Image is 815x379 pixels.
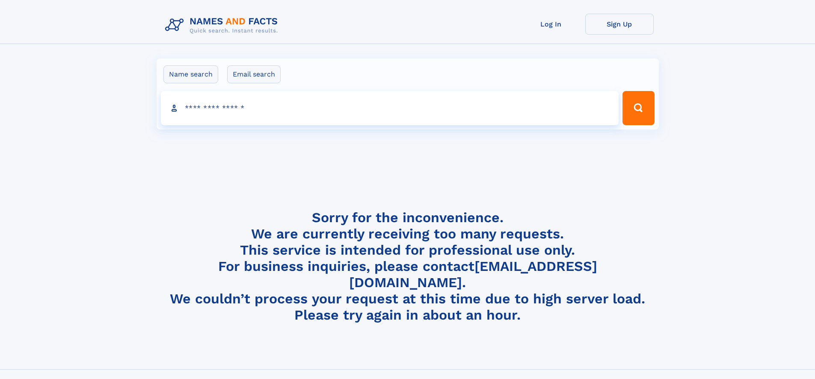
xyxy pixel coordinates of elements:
[227,65,281,83] label: Email search
[517,14,585,35] a: Log In
[163,65,218,83] label: Name search
[585,14,654,35] a: Sign Up
[161,91,619,125] input: search input
[349,258,597,291] a: [EMAIL_ADDRESS][DOMAIN_NAME]
[162,14,285,37] img: Logo Names and Facts
[622,91,654,125] button: Search Button
[162,209,654,323] h4: Sorry for the inconvenience. We are currently receiving too many requests. This service is intend...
